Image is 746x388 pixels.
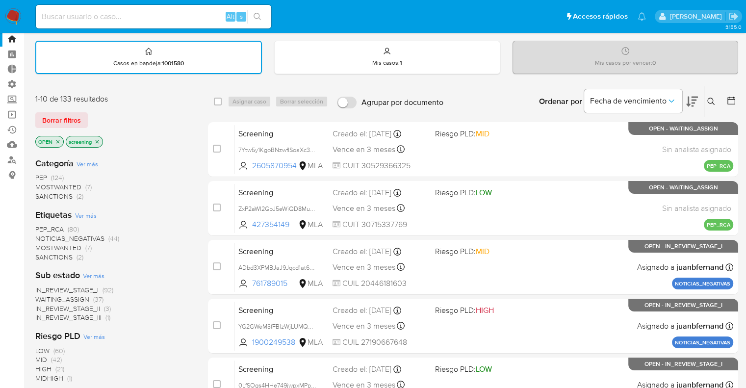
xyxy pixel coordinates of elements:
[247,10,267,24] button: search-icon
[669,12,725,21] p: marianela.tarsia@mercadolibre.com
[573,11,628,22] span: Accesos rápidos
[36,10,271,23] input: Buscar usuario o caso...
[728,11,739,22] a: Salir
[240,12,243,21] span: s
[227,12,234,21] span: Alt
[638,12,646,21] a: Notificaciones
[725,23,741,31] span: 3.155.0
